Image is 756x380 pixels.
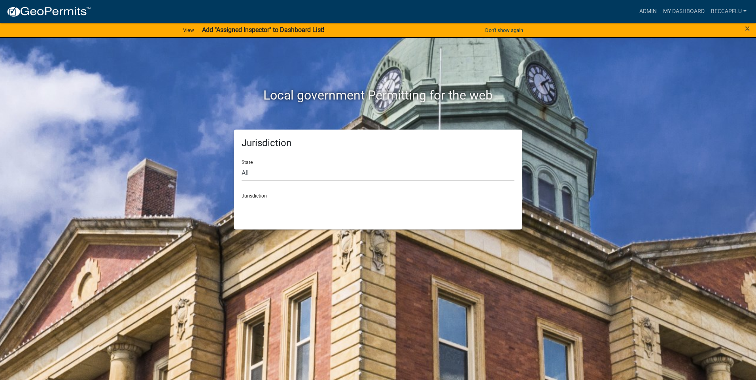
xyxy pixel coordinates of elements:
strong: Add "Assigned Inspector" to Dashboard List! [202,26,324,34]
a: My Dashboard [660,4,708,19]
h5: Jurisdiction [242,137,514,149]
a: View [180,24,197,37]
h2: Local government Permitting for the web [159,88,597,103]
a: BeccaPflu [708,4,750,19]
a: Admin [636,4,660,19]
button: Don't show again [482,24,526,37]
button: Close [745,24,750,33]
span: × [745,23,750,34]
